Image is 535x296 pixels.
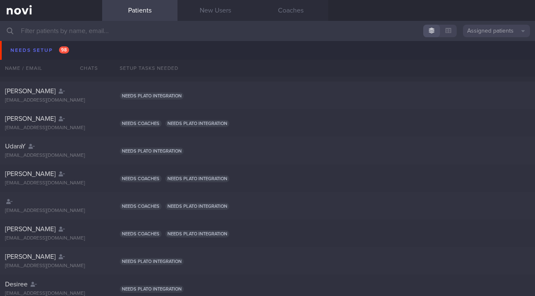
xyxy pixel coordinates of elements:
[120,286,184,293] span: Needs plato integration
[5,171,56,177] span: [PERSON_NAME]
[5,153,97,159] div: [EMAIL_ADDRESS][DOMAIN_NAME]
[5,97,97,104] div: [EMAIL_ADDRESS][DOMAIN_NAME]
[463,25,530,37] button: Assigned patients
[120,230,162,237] span: Needs coaches
[120,258,184,265] span: Needs plato integration
[5,88,56,94] span: [PERSON_NAME]
[120,120,162,127] span: Needs coaches
[5,235,97,242] div: [EMAIL_ADDRESS][DOMAIN_NAME]
[5,281,28,288] span: Desiree
[5,253,56,260] span: [PERSON_NAME]
[165,175,229,182] span: Needs plato integration
[165,120,229,127] span: Needs plato integration
[165,203,229,210] span: Needs plato integration
[120,175,162,182] span: Needs coaches
[120,92,184,100] span: Needs plato integration
[5,115,56,122] span: [PERSON_NAME]
[120,203,162,210] span: Needs coaches
[5,208,97,214] div: [EMAIL_ADDRESS][DOMAIN_NAME]
[5,143,26,150] span: UdaraY
[165,230,229,237] span: Needs plato integration
[5,226,56,232] span: [PERSON_NAME]
[5,125,97,131] div: [EMAIL_ADDRESS][DOMAIN_NAME]
[120,148,184,155] span: Needs plato integration
[5,263,97,269] div: [EMAIL_ADDRESS][DOMAIN_NAME]
[5,180,97,186] div: [EMAIL_ADDRESS][DOMAIN_NAME]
